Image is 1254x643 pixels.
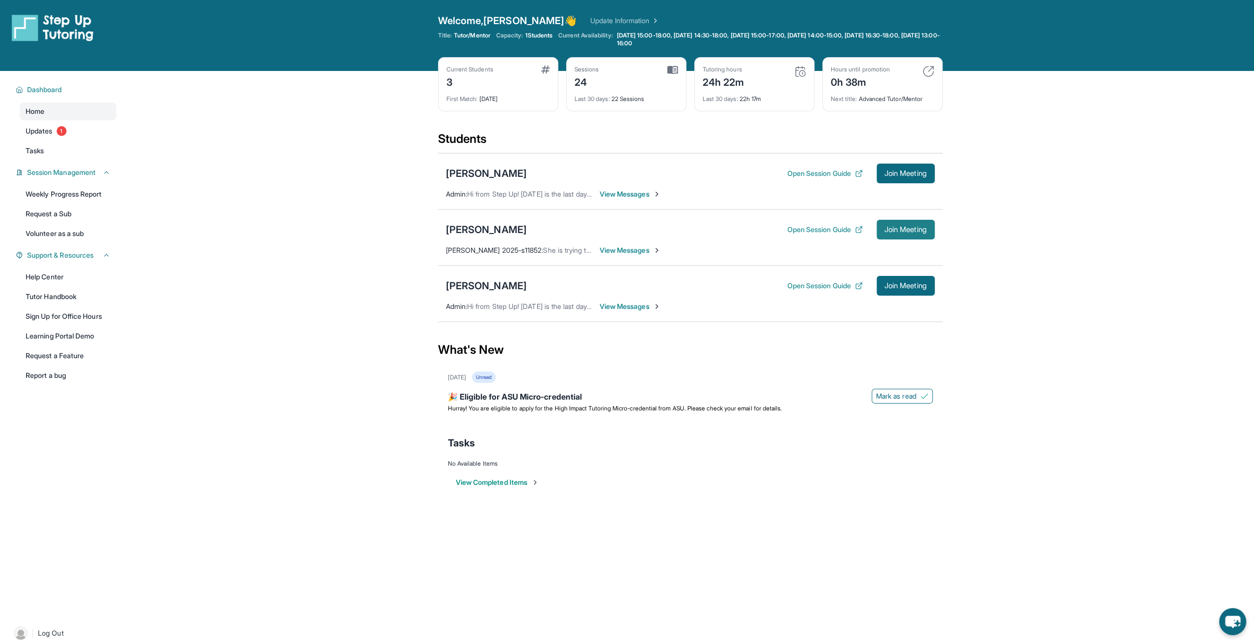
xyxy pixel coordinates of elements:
span: | [32,627,34,639]
div: 24 [575,73,599,89]
div: 22h 17m [703,89,806,103]
span: Admin : [446,190,467,198]
span: Last 30 days : [575,95,610,102]
div: What's New [438,328,943,372]
button: Open Session Guide [787,169,862,178]
button: Support & Resources [23,250,110,260]
img: card [794,66,806,77]
span: Session Management [27,168,96,177]
span: Last 30 days : [703,95,738,102]
div: [PERSON_NAME] [446,279,527,293]
span: Join Meeting [884,170,927,176]
div: 3 [446,73,493,89]
img: user-img [14,626,28,640]
span: She is trying to log on. I may have to switch from spectrum back to ATT [543,246,765,254]
div: 24h 22m [703,73,745,89]
a: Learning Portal Demo [20,327,116,345]
button: Open Session Guide [787,281,862,291]
button: Join Meeting [877,164,935,183]
span: [DATE] 15:00-18:00, [DATE] 14:30-18:00, [DATE] 15:00-17:00, [DATE] 14:00-15:00, [DATE] 16:30-18:0... [617,32,941,47]
span: Admin : [446,302,467,310]
span: Join Meeting [884,283,927,289]
span: Welcome, [PERSON_NAME] 👋 [438,14,577,28]
span: Hurray! You are eligible to apply for the High Impact Tutoring Micro-credential from ASU. Please ... [448,405,782,412]
div: 0h 38m [831,73,890,89]
div: 🎉 Eligible for ASU Micro-credential [448,391,933,405]
a: Updates1 [20,122,116,140]
button: View Completed Items [456,477,539,487]
img: card [667,66,678,74]
img: Mark as read [920,392,928,400]
div: Students [438,131,943,153]
div: Advanced Tutor/Mentor [831,89,934,103]
a: Volunteer as a sub [20,225,116,242]
img: card [541,66,550,73]
span: Mark as read [876,391,916,401]
a: Sign Up for Office Hours [20,307,116,325]
a: Report a bug [20,367,116,384]
span: First Match : [446,95,478,102]
a: Weekly Progress Report [20,185,116,203]
span: 1 [57,126,67,136]
span: Title: [438,32,452,39]
a: [DATE] 15:00-18:00, [DATE] 14:30-18:00, [DATE] 15:00-17:00, [DATE] 14:00-15:00, [DATE] 16:30-18:0... [615,32,943,47]
a: Update Information [590,16,659,26]
button: Dashboard [23,85,110,95]
button: Join Meeting [877,276,935,296]
a: Request a Sub [20,205,116,223]
span: Tutor/Mentor [454,32,490,39]
div: Sessions [575,66,599,73]
div: Unread [472,372,496,383]
img: Chevron-Right [653,303,661,310]
span: Support & Resources [27,250,94,260]
div: Tutoring hours [703,66,745,73]
span: Capacity: [496,32,523,39]
div: [DATE] [448,373,466,381]
span: Updates [26,126,53,136]
div: 22 Sessions [575,89,678,103]
button: Join Meeting [877,220,935,239]
span: Log Out [38,628,64,638]
span: Tasks [448,436,475,450]
button: Mark as read [872,389,933,404]
button: Open Session Guide [787,225,862,235]
a: Request a Feature [20,347,116,365]
span: Home [26,106,44,116]
div: [PERSON_NAME] [446,223,527,237]
span: View Messages [600,245,661,255]
a: Tasks [20,142,116,160]
span: Dashboard [27,85,62,95]
a: Home [20,102,116,120]
button: Session Management [23,168,110,177]
img: Chevron-Right [653,246,661,254]
div: [DATE] [446,89,550,103]
span: Tasks [26,146,44,156]
span: View Messages [600,302,661,311]
span: [PERSON_NAME] 2025-s11852 : [446,246,543,254]
div: No Available Items [448,460,933,468]
div: [PERSON_NAME] [446,167,527,180]
img: Chevron Right [649,16,659,26]
a: Help Center [20,268,116,286]
img: Chevron-Right [653,190,661,198]
span: Join Meeting [884,227,927,233]
div: Hours until promotion [831,66,890,73]
span: View Messages [600,189,661,199]
div: Current Students [446,66,493,73]
button: chat-button [1219,608,1246,635]
span: Current Availability: [558,32,612,47]
img: card [922,66,934,77]
span: 1 Students [525,32,552,39]
a: Tutor Handbook [20,288,116,305]
img: logo [12,14,94,41]
span: Next title : [831,95,857,102]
